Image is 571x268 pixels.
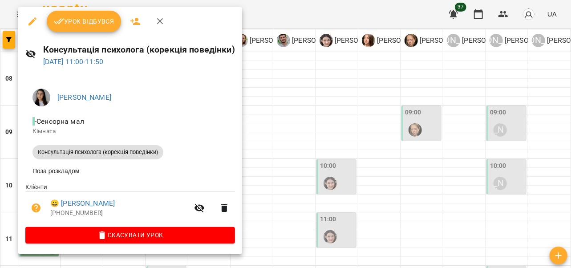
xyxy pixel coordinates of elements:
[32,127,228,136] p: Кімната
[25,163,235,179] li: Поза розкладом
[32,117,86,126] span: - Сенсорна мал
[50,209,189,218] p: [PHONE_NUMBER]
[25,197,47,219] button: Візит ще не сплачено. Додати оплату?
[57,93,111,102] a: [PERSON_NAME]
[25,227,235,243] button: Скасувати Урок
[25,183,235,227] ul: Клієнти
[54,16,114,27] span: Урок відбувся
[32,89,50,106] img: ffe5da4faf49eee650766906d88c85f8.jpg
[32,230,228,240] span: Скасувати Урок
[32,148,163,156] span: Консультація психолога (корекція поведінки)
[43,57,104,66] a: [DATE] 11:00-11:50
[47,11,121,32] button: Урок відбувся
[50,198,115,209] a: 😀 [PERSON_NAME]
[43,43,235,57] h6: Консультація психолога (корекція поведінки)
